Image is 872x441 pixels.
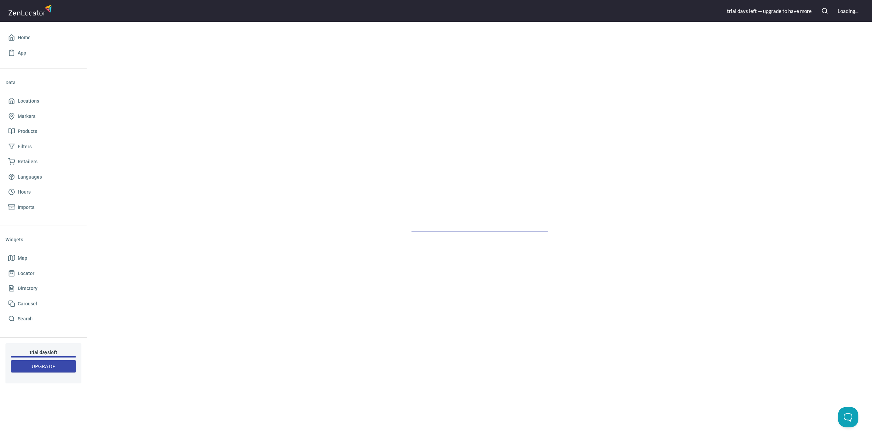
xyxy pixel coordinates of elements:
[11,349,76,356] h6: trial day s left
[18,173,42,181] span: Languages
[838,7,858,15] div: Loading...
[18,315,33,323] span: Search
[18,33,31,42] span: Home
[5,311,81,326] a: Search
[5,139,81,154] a: Filters
[8,3,54,17] img: zenlocator
[18,142,32,151] span: Filters
[5,184,81,200] a: Hours
[18,49,26,57] span: App
[5,169,81,185] a: Languages
[18,97,39,105] span: Locations
[5,266,81,281] a: Locator
[5,231,81,248] li: Widgets
[5,200,81,215] a: Imports
[18,300,37,308] span: Carousel
[838,407,858,427] iframe: Toggle Customer Support
[18,127,37,136] span: Products
[5,74,81,91] li: Data
[18,254,27,262] span: Map
[18,269,34,278] span: Locator
[18,284,37,293] span: Directory
[5,154,81,169] a: Retailers
[16,362,71,371] span: Upgrade
[18,203,34,212] span: Imports
[727,7,812,15] div: trial day s left — upgrade to have more
[18,112,35,121] span: Markers
[5,124,81,139] a: Products
[5,45,81,61] a: App
[5,30,81,45] a: Home
[817,3,832,18] button: Search
[5,281,81,296] a: Directory
[5,93,81,109] a: Locations
[5,296,81,311] a: Carousel
[18,188,31,196] span: Hours
[5,250,81,266] a: Map
[18,157,37,166] span: Retailers
[5,109,81,124] a: Markers
[11,360,76,373] button: Upgrade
